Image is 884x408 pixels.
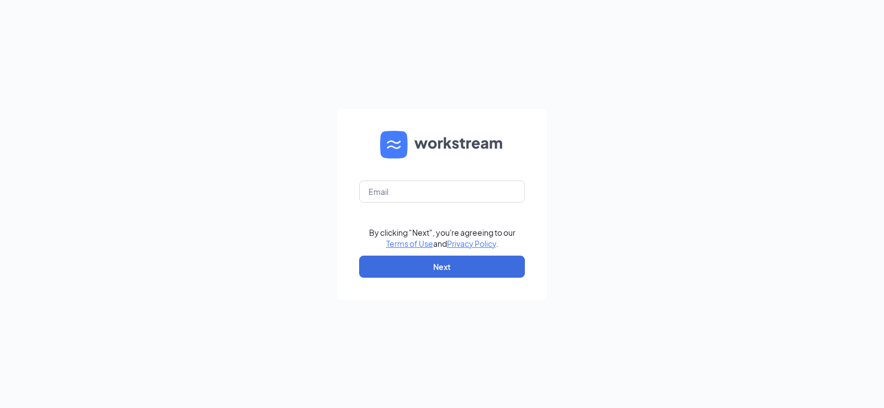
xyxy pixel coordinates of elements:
[359,256,525,278] button: Next
[369,227,515,249] div: By clicking "Next", you're agreeing to our and .
[447,239,496,248] a: Privacy Policy
[386,239,433,248] a: Terms of Use
[359,181,525,203] input: Email
[380,131,504,158] img: WS logo and Workstream text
